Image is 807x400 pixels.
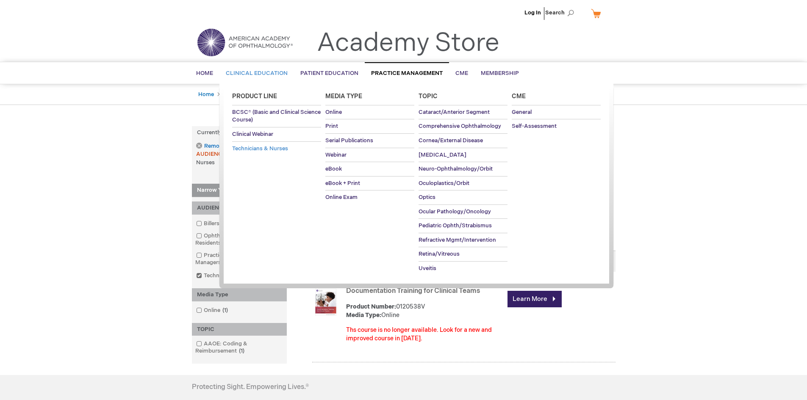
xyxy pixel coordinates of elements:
[419,166,493,172] span: Neuro-Ophthalmology/Orbit
[346,287,480,295] a: Documentation Training for Clinical Teams
[194,340,285,355] a: AAOE: Coding & Reimbursement1
[512,93,526,100] span: Cme
[194,220,256,228] a: Billers & Coders1
[204,142,251,150] span: Remove This Item
[419,137,483,144] span: Cornea/External Disease
[325,194,358,201] span: Online Exam
[220,307,230,314] span: 1
[237,348,247,354] span: 1
[371,70,443,77] span: Practice Management
[419,237,496,243] span: Refractive Mgmt/Intervention
[507,291,562,307] a: Learn More
[419,180,469,187] span: Oculoplastics/Orbit
[512,123,557,130] span: Self-Assessment
[419,109,490,116] span: Cataract/Anterior Segment
[419,265,436,272] span: Uveitis
[196,143,250,150] a: Remove This Item
[419,93,438,100] span: Topic
[196,70,213,77] span: Home
[192,288,287,301] div: Media Type
[325,180,360,187] span: eBook + Print
[232,131,273,138] span: Clinical Webinar
[300,70,358,77] span: Patient Education
[346,303,503,320] div: 0120538V Online
[419,222,492,229] span: Pediatric Ophth/Strabismus
[325,166,342,172] span: eBook
[194,232,285,247] a: Ophthalmologists & Residents2
[524,9,541,16] a: Log In
[419,152,466,158] span: [MEDICAL_DATA]
[325,137,373,144] span: Serial Publications
[192,184,287,197] strong: Narrow Your Choices
[194,306,231,314] a: Online1
[325,93,362,100] span: Media Type
[232,145,288,152] span: Technicians & Nurses
[419,251,460,257] span: Retina/Vitreous
[192,383,309,391] h4: Protecting Sight. Empowering Lives.®
[194,272,271,280] a: Technicians & Nurses1
[455,70,468,77] span: CME
[232,109,321,124] span: BCSC® (Basic and Clinical Science Course)
[312,289,339,316] img: Documentation Training for Clinical Teams
[325,109,342,116] span: Online
[198,91,214,98] a: Home
[226,70,288,77] span: Clinical Education
[419,123,501,130] span: Comprehensive Ophthalmology
[545,4,577,21] span: Search
[419,194,435,201] span: Optics
[325,123,338,130] span: Print
[512,109,532,116] span: General
[194,251,285,267] a: Practice Administrators & Managers12
[481,70,519,77] span: Membership
[196,151,229,157] span: AUDIENCE
[317,28,499,58] a: Academy Store
[192,323,287,336] div: TOPIC
[232,93,277,100] span: Product Line
[192,201,287,215] div: AUDIENCE
[325,152,347,158] span: Webinar
[192,126,287,139] strong: Currently Shopping by:
[346,303,396,310] strong: Product Number:
[346,326,492,342] font: Ths course is no longer available. Look for a new and improved course in [DATE].
[419,208,491,215] span: Ocular Pathology/Oncology
[346,312,381,319] strong: Media Type:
